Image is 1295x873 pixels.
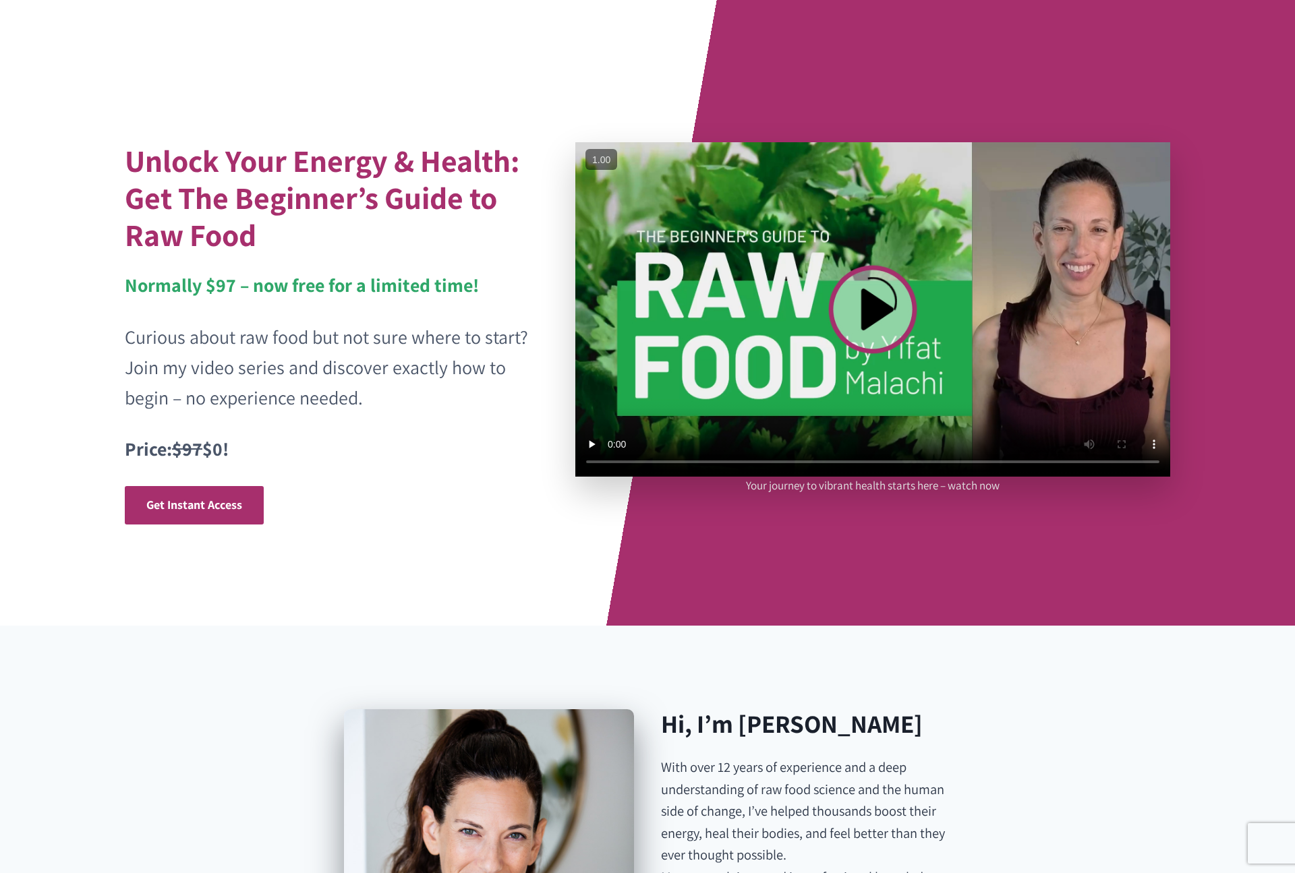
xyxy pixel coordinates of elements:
[146,497,242,512] span: Get Instant Access
[125,142,532,253] h1: Unlock Your Energy & Health: Get The Beginner’s Guide to Raw Food
[125,322,532,413] p: Curious about raw food but not sure where to start? Join my video series and discover exactly how...
[125,436,229,461] strong: Price: $0!
[172,436,202,461] s: $97
[746,477,1000,495] p: Your journey to vibrant health starts here – watch now
[125,486,264,524] a: Get Instant Access
[661,709,951,740] h2: Hi, I’m [PERSON_NAME]
[125,272,479,297] strong: Normally $97 – now free for a limited time!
